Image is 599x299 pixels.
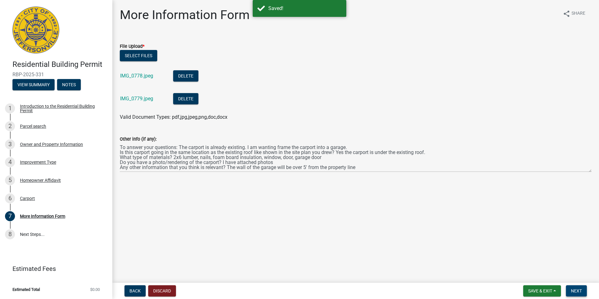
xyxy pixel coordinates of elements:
[20,104,102,113] div: Introduction to the Residential Building Permit
[148,285,176,297] button: Discard
[5,211,15,221] div: 7
[572,10,585,17] span: Share
[173,93,198,104] button: Delete
[120,73,153,79] a: IMG_0778.jpeg
[173,96,198,102] wm-modal-confirm: Delete Document
[20,142,83,147] div: Owner and Property Information
[5,229,15,239] div: 8
[20,214,65,218] div: More Information Form
[5,175,15,185] div: 5
[120,114,227,120] span: Valid Document Types: pdf,jpg,jpeg,png,doc,docx
[12,82,55,87] wm-modal-confirm: Summary
[120,7,250,22] h1: More Information Form
[120,137,157,142] label: Other info (if any):
[173,73,198,79] wm-modal-confirm: Delete Document
[12,79,55,90] button: View Summary
[5,157,15,167] div: 4
[57,82,81,87] wm-modal-confirm: Notes
[20,196,35,201] div: Carport
[528,288,552,293] span: Save & Exit
[124,285,146,297] button: Back
[129,288,141,293] span: Back
[523,285,561,297] button: Save & Exit
[5,139,15,149] div: 3
[120,50,157,61] button: Select files
[173,70,198,82] button: Delete
[12,7,59,53] img: City of Jeffersonville, Indiana
[5,262,102,275] a: Estimated Fees
[20,178,61,182] div: Homeowner Affidavit
[12,287,40,292] span: Estimated Total
[5,193,15,203] div: 6
[566,285,587,297] button: Next
[120,44,144,49] label: File Upload
[12,60,107,69] h4: Residential Building Permit
[5,121,15,131] div: 2
[20,160,56,164] div: Improvement Type
[90,287,100,292] span: $0.00
[571,288,582,293] span: Next
[268,5,342,12] div: Saved!
[57,79,81,90] button: Notes
[563,10,570,17] i: share
[5,103,15,113] div: 1
[20,124,46,128] div: Parcel search
[120,96,153,102] a: IMG_0779.jpeg
[558,7,590,20] button: shareShare
[12,72,100,77] span: RBP-2025-331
